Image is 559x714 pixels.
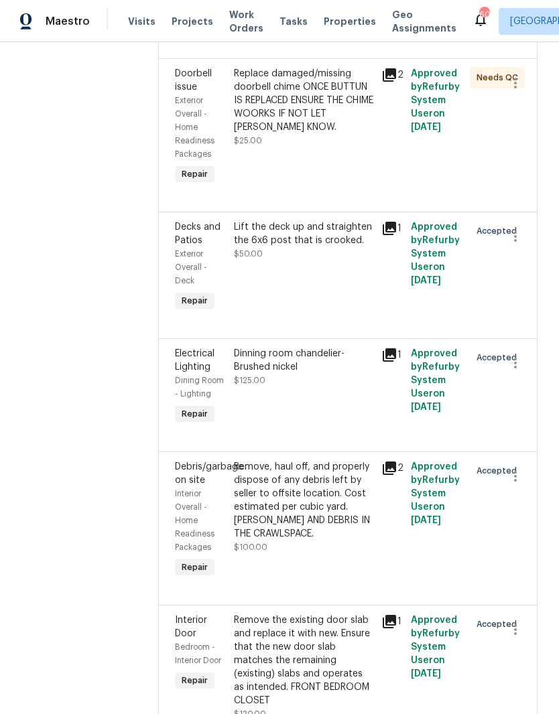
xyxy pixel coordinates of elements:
[172,15,213,28] span: Projects
[392,8,456,35] span: Geo Assignments
[176,674,213,687] span: Repair
[381,460,403,476] div: 2
[411,123,441,132] span: [DATE]
[381,67,403,83] div: 2
[477,224,522,238] span: Accepted
[411,616,460,679] span: Approved by Refurby System User on
[411,462,460,525] span: Approved by Refurby System User on
[175,96,214,158] span: Exterior Overall - Home Readiness Packages
[175,349,214,372] span: Electrical Lighting
[381,220,403,236] div: 1
[477,71,523,84] span: Needs QC
[411,349,460,412] span: Approved by Refurby System User on
[234,250,263,258] span: $50.00
[175,643,221,664] span: Bedroom - Interior Door
[411,516,441,525] span: [DATE]
[175,616,207,638] span: Interior Door
[477,618,522,631] span: Accepted
[176,407,213,421] span: Repair
[234,614,373,707] div: Remove the existing door slab and replace it with new. Ensure that the new door slab matches the ...
[128,15,156,28] span: Visits
[234,460,373,541] div: Remove, haul off, and properly dispose of any debris left by seller to offsite location. Cost est...
[175,250,207,285] span: Exterior Overall - Deck
[46,15,90,28] span: Maestro
[411,222,460,285] span: Approved by Refurby System User on
[324,15,376,28] span: Properties
[381,614,403,630] div: 1
[411,276,441,285] span: [DATE]
[411,669,441,679] span: [DATE]
[279,17,308,26] span: Tasks
[477,351,522,364] span: Accepted
[234,543,267,551] span: $100.00
[234,220,373,247] div: Lift the deck up and straighten the 6x6 post that is crooked.
[175,376,224,398] span: Dining Room - Lighting
[234,137,262,145] span: $25.00
[381,347,403,363] div: 1
[176,294,213,307] span: Repair
[411,69,460,132] span: Approved by Refurby System User on
[175,69,212,92] span: Doorbell issue
[234,347,373,374] div: Dinning room chandelier- Brushed nickel
[176,561,213,574] span: Repair
[234,67,373,134] div: Replace damaged/missing doorbell chime ONCE BUTTUN IS REPLACED ENSURE THE CHIME WOORKS IF NOT LET...
[234,376,265,384] span: $125.00
[411,403,441,412] span: [DATE]
[479,8,489,21] div: 60
[175,490,214,551] span: Interior Overall - Home Readiness Packages
[477,464,522,478] span: Accepted
[229,8,263,35] span: Work Orders
[175,462,243,485] span: Debris/garbage on site
[175,222,221,245] span: Decks and Patios
[176,167,213,181] span: Repair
